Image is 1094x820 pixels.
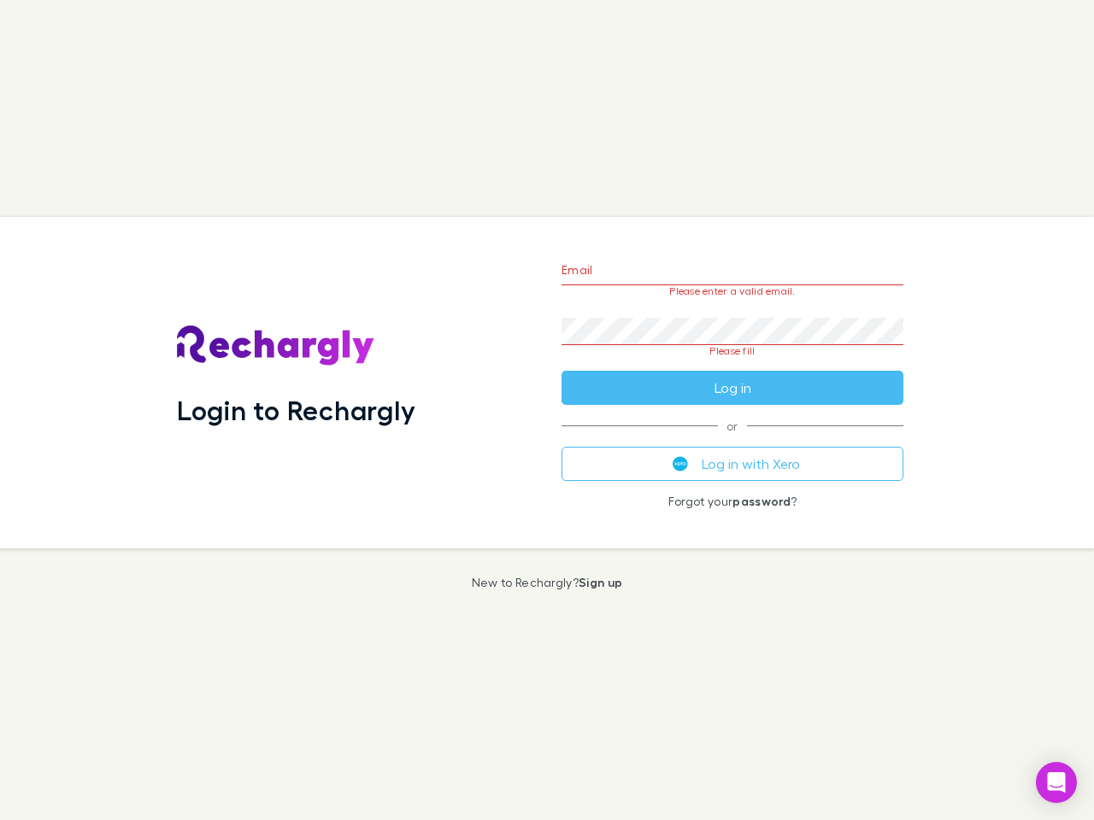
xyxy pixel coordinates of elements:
button: Log in with Xero [562,447,903,481]
button: Log in [562,371,903,405]
a: password [732,494,791,508]
h1: Login to Rechargly [177,394,415,426]
img: Rechargly's Logo [177,325,375,366]
p: New to Rechargly? [472,576,623,589]
p: Please enter a valid email. [562,285,903,297]
p: Please fill [562,345,903,357]
a: Sign up [579,575,622,589]
div: Open Intercom Messenger [1036,762,1077,803]
p: Forgot your ? [562,495,903,508]
img: Xero's logo [673,456,688,471]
